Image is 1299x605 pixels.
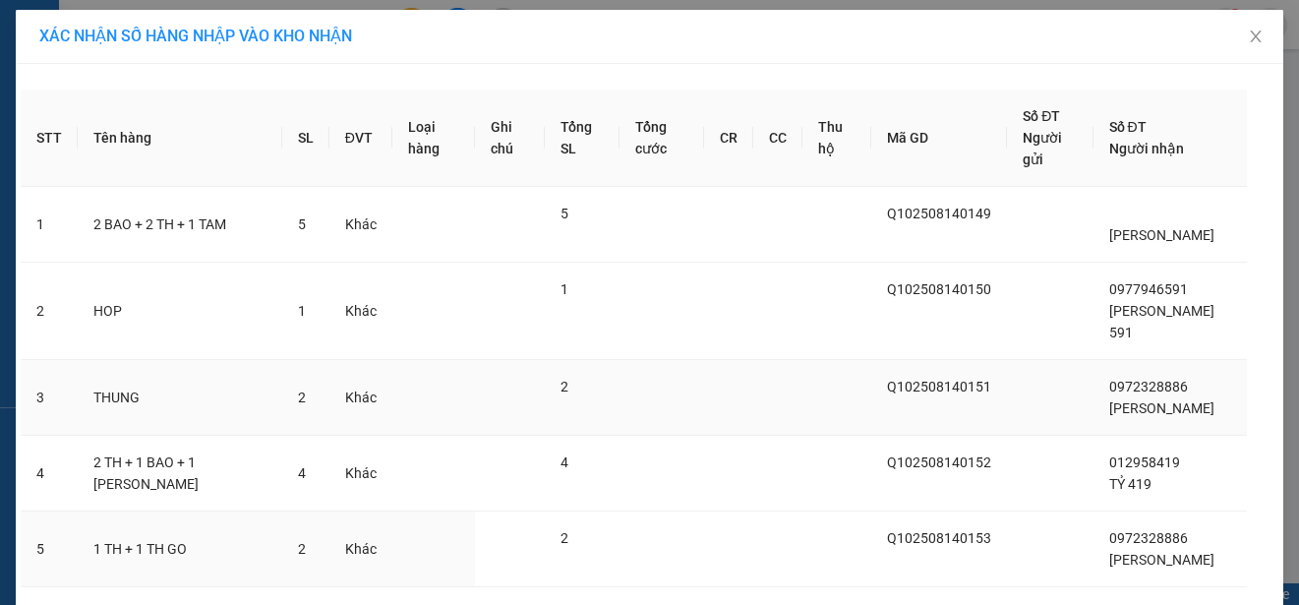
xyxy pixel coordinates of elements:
[39,27,352,45] span: XÁC NHẬN SỐ HÀNG NHẬP VÀO KHO NHẬN
[753,90,802,187] th: CC
[704,90,753,187] th: CR
[21,187,78,263] td: 1
[887,281,991,297] span: Q102508140150
[561,206,568,221] span: 5
[329,90,392,187] th: ĐVT
[1109,454,1180,470] span: 012958419
[1248,29,1264,44] span: close
[871,90,1007,187] th: Mã GD
[21,512,78,587] td: 5
[21,360,78,436] td: 3
[887,206,991,221] span: Q102508140149
[329,360,392,436] td: Khác
[887,379,991,394] span: Q102508140151
[1109,119,1147,135] span: Số ĐT
[78,187,282,263] td: 2 BAO + 2 TH + 1 TAM
[78,436,282,512] td: 2 TH + 1 BAO + 1 [PERSON_NAME]
[1023,130,1062,167] span: Người gửi
[545,90,620,187] th: Tổng SL
[21,90,78,187] th: STT
[561,530,568,546] span: 2
[329,187,392,263] td: Khác
[329,512,392,587] td: Khác
[1109,476,1151,492] span: TỶ 419
[561,379,568,394] span: 2
[282,90,329,187] th: SL
[887,530,991,546] span: Q102508140153
[561,281,568,297] span: 1
[1109,530,1188,546] span: 0972328886
[475,90,545,187] th: Ghi chú
[298,303,306,319] span: 1
[1109,303,1214,340] span: [PERSON_NAME] 591
[561,454,568,470] span: 4
[298,216,306,232] span: 5
[392,90,475,187] th: Loại hàng
[1109,141,1184,156] span: Người nhận
[620,90,704,187] th: Tổng cước
[1109,379,1188,394] span: 0972328886
[78,263,282,360] td: HOP
[78,512,282,587] td: 1 TH + 1 TH GO
[298,541,306,557] span: 2
[78,90,282,187] th: Tên hàng
[78,360,282,436] td: THUNG
[1228,10,1283,65] button: Close
[1109,400,1214,416] span: [PERSON_NAME]
[1023,108,1060,124] span: Số ĐT
[887,454,991,470] span: Q102508140152
[21,436,78,512] td: 4
[1109,227,1214,243] span: [PERSON_NAME]
[1109,552,1214,568] span: [PERSON_NAME]
[802,90,871,187] th: Thu hộ
[329,436,392,512] td: Khác
[298,390,306,405] span: 2
[21,263,78,360] td: 2
[329,263,392,360] td: Khác
[298,465,306,481] span: 4
[1109,281,1188,297] span: 0977946591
